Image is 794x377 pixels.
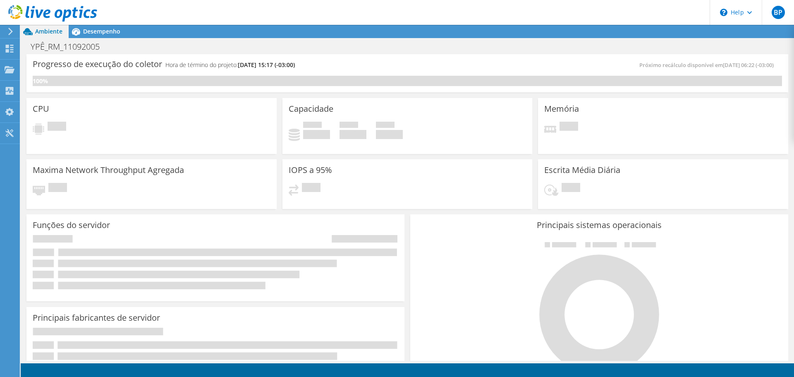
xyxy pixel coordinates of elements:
h3: IOPS a 95% [289,166,332,175]
span: [DATE] 06:22 (-03:00) [723,61,774,69]
h3: CPU [33,104,49,113]
h3: Escrita Média Diária [544,166,620,175]
span: Próximo recálculo disponível em [639,61,778,69]
h3: Funções do servidor [33,221,110,230]
h3: Principais sistemas operacionais [416,221,782,230]
span: Pendente [48,183,67,194]
span: Disponível [340,122,358,130]
span: Pendente [562,183,580,194]
span: Pendente [302,183,320,194]
span: BP [772,6,785,19]
span: Pendente [560,122,578,133]
svg: \n [720,9,727,16]
h3: Principais fabricantes de servidor [33,313,160,322]
span: Usado [303,122,322,130]
h1: YPÊ_RM_11092005 [27,42,112,51]
span: Total [376,122,395,130]
h3: Memória [544,104,579,113]
h4: 0 GiB [376,130,403,139]
span: Ambiente [35,27,62,35]
h4: 0 GiB [340,130,366,139]
span: [DATE] 15:17 (-03:00) [238,61,295,69]
h3: Maxima Network Throughput Agregada [33,166,184,175]
h4: 0 GiB [303,130,330,139]
span: Desempenho [83,27,120,35]
span: Pendente [48,122,66,133]
h4: Hora de término do projeto: [165,60,295,70]
h3: Capacidade [289,104,333,113]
